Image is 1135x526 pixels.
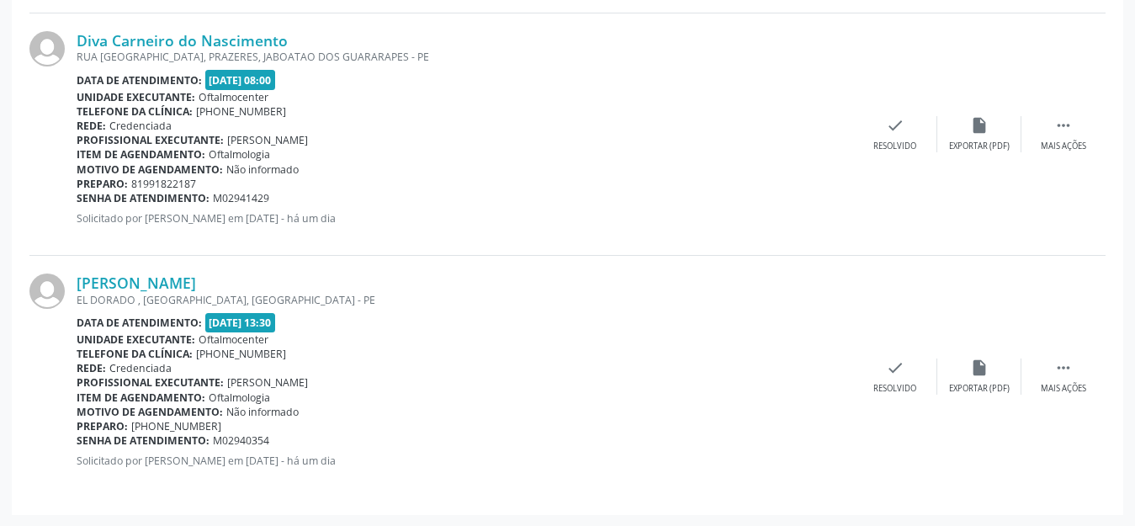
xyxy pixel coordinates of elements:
p: Solicitado por [PERSON_NAME] em [DATE] - há um dia [77,454,853,468]
b: Motivo de agendamento: [77,162,223,177]
b: Telefone da clínica: [77,347,193,361]
span: Não informado [226,405,299,419]
b: Preparo: [77,177,128,191]
b: Item de agendamento: [77,391,205,405]
i: insert_drive_file [970,359,989,377]
a: Diva Carneiro do Nascimento [77,31,288,50]
i:  [1054,359,1073,377]
span: [DATE] 08:00 [205,70,276,89]
div: Exportar (PDF) [949,383,1010,395]
div: Exportar (PDF) [949,141,1010,152]
span: [DATE] 13:30 [205,313,276,332]
span: Credenciada [109,361,172,375]
span: [PERSON_NAME] [227,375,308,390]
img: img [29,274,65,309]
span: Oftalmocenter [199,332,268,347]
i: check [886,116,904,135]
b: Senha de atendimento: [77,191,209,205]
b: Preparo: [77,419,128,433]
p: Solicitado por [PERSON_NAME] em [DATE] - há um dia [77,211,853,226]
div: RUA [GEOGRAPHIC_DATA], PRAZERES, JABOATAO DOS GUARARAPES - PE [77,50,853,64]
span: [PHONE_NUMBER] [131,419,221,433]
i: check [886,359,904,377]
b: Unidade executante: [77,332,195,347]
span: Credenciada [109,119,172,133]
img: img [29,31,65,66]
b: Profissional executante: [77,375,224,390]
b: Rede: [77,361,106,375]
div: Resolvido [873,383,916,395]
span: Não informado [226,162,299,177]
div: EL DORADO , [GEOGRAPHIC_DATA], [GEOGRAPHIC_DATA] - PE [77,293,853,307]
b: Profissional executante: [77,133,224,147]
a: [PERSON_NAME] [77,274,196,292]
b: Data de atendimento: [77,73,202,88]
span: Oftalmologia [209,147,270,162]
b: Unidade executante: [77,90,195,104]
span: Oftalmocenter [199,90,268,104]
span: M02940354 [213,433,269,448]
span: [PERSON_NAME] [227,133,308,147]
b: Telefone da clínica: [77,104,193,119]
b: Data de atendimento: [77,316,202,330]
span: Oftalmologia [209,391,270,405]
i:  [1054,116,1073,135]
div: Mais ações [1041,383,1086,395]
span: 81991822187 [131,177,196,191]
div: Mais ações [1041,141,1086,152]
b: Senha de atendimento: [77,433,209,448]
span: M02941429 [213,191,269,205]
i: insert_drive_file [970,116,989,135]
b: Motivo de agendamento: [77,405,223,419]
b: Item de agendamento: [77,147,205,162]
b: Rede: [77,119,106,133]
div: Resolvido [873,141,916,152]
span: [PHONE_NUMBER] [196,104,286,119]
span: [PHONE_NUMBER] [196,347,286,361]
